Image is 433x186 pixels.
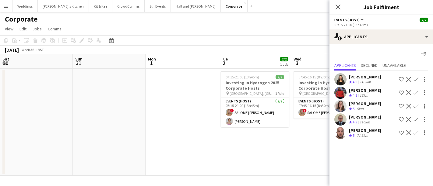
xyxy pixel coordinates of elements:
[298,75,330,79] span: 07:45-16:15 (8h30m)
[221,98,289,127] app-card-role: Events (Host)2/207:15-21:00 (13h45m)!SALOME [PERSON_NAME][PERSON_NAME]
[38,47,44,52] div: BST
[275,91,284,96] span: 1 Role
[20,47,35,52] span: Week 36
[382,63,406,67] span: Unavailable
[38,0,89,12] button: [PERSON_NAME]'s Kitchen
[19,26,26,32] span: Edit
[334,18,360,22] span: Events (Host)
[220,60,228,67] span: 2
[280,62,288,67] div: 1 Job
[276,75,284,79] span: 2/2
[17,25,29,33] a: Edit
[74,60,83,67] span: 31
[303,109,307,112] span: !
[361,63,378,67] span: Declined
[358,93,369,98] div: 16km
[145,0,171,12] button: Stir Events
[294,80,362,91] h3: Investing in Hydrogen 2025 - Corporate Hosts
[171,0,221,12] button: Hall and [PERSON_NAME]
[349,74,381,80] div: [PERSON_NAME]
[353,106,354,111] span: 5
[353,80,357,84] span: 4.9
[349,101,381,106] div: [PERSON_NAME]
[5,26,13,32] span: View
[356,106,365,112] div: 5km
[221,71,289,127] app-job-card: 07:15-21:00 (13h45m)2/2Investing in Hydrogen 2025 - Corporate Hosts [GEOGRAPHIC_DATA], [GEOGRAPHI...
[334,22,428,27] div: 07:15-21:00 (13h45m)
[89,0,112,12] button: Kit & Kee
[329,3,433,11] h3: Job Fulfilment
[221,56,228,62] span: Tue
[349,114,381,120] div: [PERSON_NAME]
[356,133,369,138] div: 71.3km
[2,60,9,67] span: 30
[147,60,156,67] span: 1
[294,71,362,119] app-job-card: 07:45-16:15 (8h30m)1/1Investing in Hydrogen 2025 - Corporate Hosts [GEOGRAPHIC_DATA], [GEOGRAPHIC...
[221,80,289,91] h3: Investing in Hydrogen 2025 - Corporate Hosts
[30,25,44,33] a: Jobs
[2,56,9,62] span: Sat
[334,18,364,22] button: Events (Host)
[420,18,428,22] span: 2/2
[33,26,42,32] span: Jobs
[349,128,381,133] div: [PERSON_NAME]
[221,0,248,12] button: Corporate
[293,60,301,67] span: 3
[334,63,356,67] span: Applicants
[353,133,354,138] span: 5
[12,0,38,12] button: Weddings
[294,56,301,62] span: Wed
[148,56,156,62] span: Mon
[75,56,83,62] span: Sun
[349,88,381,93] div: [PERSON_NAME]
[358,80,372,85] div: 14.3km
[353,120,357,124] span: 4.9
[45,25,64,33] a: Comms
[230,109,234,112] span: !
[353,93,357,98] span: 4.8
[280,57,288,61] span: 2/2
[48,26,62,32] span: Comms
[358,120,371,125] div: 110km
[329,29,433,44] div: Applicants
[5,15,37,24] h1: Corporate
[112,0,145,12] button: CrowdComms
[5,47,19,53] div: [DATE]
[2,25,16,33] a: View
[302,91,348,96] span: [GEOGRAPHIC_DATA], [GEOGRAPHIC_DATA]
[230,91,275,96] span: [GEOGRAPHIC_DATA], [GEOGRAPHIC_DATA]
[226,75,259,79] span: 07:15-21:00 (13h45m)
[294,98,362,119] app-card-role: Events (Host)1/107:45-16:15 (8h30m)!SALOME [PERSON_NAME]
